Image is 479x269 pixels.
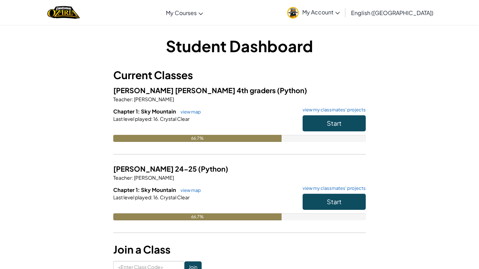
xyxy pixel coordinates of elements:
span: Start [327,198,342,206]
span: (Python) [277,86,307,95]
button: Start [303,194,366,210]
a: view my classmates' projects [299,108,366,112]
h3: Current Classes [113,67,366,83]
a: English ([GEOGRAPHIC_DATA]) [348,3,437,22]
span: My Courses [166,9,197,16]
button: Start [303,115,366,131]
span: Teacher [113,174,132,181]
span: Crystal Clear [159,194,190,200]
span: [PERSON_NAME] [PERSON_NAME] 4th graders [113,86,277,95]
span: Start [327,119,342,127]
span: Teacher [113,96,132,102]
span: Chapter 1: Sky Mountain [113,108,177,115]
span: 16. [153,116,159,122]
span: : [151,194,153,200]
a: My Account [284,1,343,23]
span: 16. [153,194,159,200]
a: view map [177,187,201,193]
div: 66.7% [113,135,282,142]
img: Home [47,5,80,20]
span: [PERSON_NAME] [133,96,174,102]
span: : [132,174,133,181]
a: view my classmates' projects [299,186,366,191]
span: [PERSON_NAME] [133,174,174,181]
span: Chapter 1: Sky Mountain [113,186,177,193]
div: 66.7% [113,213,282,220]
h1: Student Dashboard [113,35,366,57]
h3: Join a Class [113,242,366,257]
span: : [132,96,133,102]
a: My Courses [162,3,207,22]
span: Last level played [113,116,151,122]
span: [PERSON_NAME] 24-25 [113,164,198,173]
a: view map [177,109,201,115]
span: English ([GEOGRAPHIC_DATA]) [351,9,433,16]
span: Last level played [113,194,151,200]
span: (Python) [198,164,228,173]
span: Crystal Clear [159,116,190,122]
img: avatar [287,7,299,19]
span: My Account [302,8,340,16]
span: : [151,116,153,122]
a: Ozaria by CodeCombat logo [47,5,80,20]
